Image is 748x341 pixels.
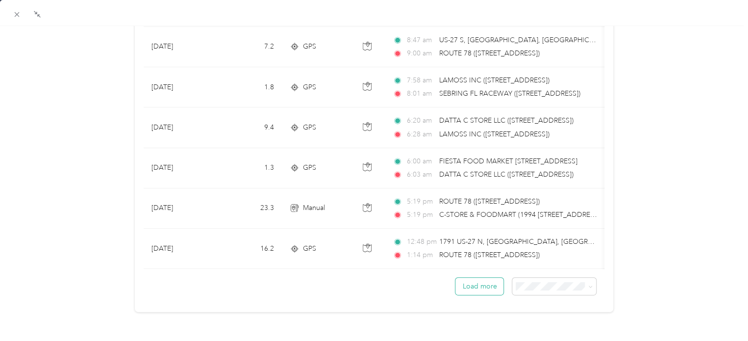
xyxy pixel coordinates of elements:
[439,49,540,57] span: ROUTE 78 ([STREET_ADDRESS])
[439,130,549,138] span: LAMOSS INC ([STREET_ADDRESS])
[144,148,217,188] td: [DATE]
[144,229,217,269] td: [DATE]
[303,41,316,52] span: GPS
[439,89,580,98] span: SEBRING FL RACEWAY ([STREET_ADDRESS])
[407,88,435,99] span: 8:01 am
[303,82,316,93] span: GPS
[439,157,577,165] span: FIESTA FOOD MARKET [STREET_ADDRESS]
[303,162,316,173] span: GPS
[439,36,613,44] span: US-27 S, [GEOGRAPHIC_DATA], [GEOGRAPHIC_DATA]
[407,196,435,207] span: 5:19 pm
[439,210,602,219] span: C-STORE & FOODMART (1994 [STREET_ADDRESS])
[439,197,540,206] span: ROUTE 78 ([STREET_ADDRESS])
[217,67,282,107] td: 1.8
[693,286,748,341] iframe: Everlance-gr Chat Button Frame
[303,203,325,213] span: Manual
[439,251,540,259] span: ROUTE 78 ([STREET_ADDRESS])
[407,115,435,126] span: 6:20 am
[439,76,549,84] span: LAMOSS INC ([STREET_ADDRESS])
[217,107,282,148] td: 9.4
[217,188,282,229] td: 23.3
[407,129,435,140] span: 6:28 am
[407,75,435,86] span: 7:58 am
[303,122,316,133] span: GPS
[455,278,503,295] button: Load more
[144,107,217,148] td: [DATE]
[303,243,316,254] span: GPS
[407,48,435,59] span: 9:00 am
[407,250,435,261] span: 1:14 pm
[439,116,573,125] span: DATTA C STORE LLC ([STREET_ADDRESS])
[144,27,217,67] td: [DATE]
[439,170,573,179] span: DATTA C STORE LLC ([STREET_ADDRESS])
[144,188,217,229] td: [DATE]
[407,35,435,46] span: 8:47 am
[217,148,282,188] td: 1.3
[439,237,632,246] span: 1791 US-27 N, [GEOGRAPHIC_DATA], [GEOGRAPHIC_DATA]
[217,27,282,67] td: 7.2
[407,236,435,247] span: 12:48 pm
[217,229,282,269] td: 16.2
[407,156,435,167] span: 6:00 am
[407,169,435,180] span: 6:03 am
[407,210,435,220] span: 5:19 pm
[144,67,217,107] td: [DATE]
